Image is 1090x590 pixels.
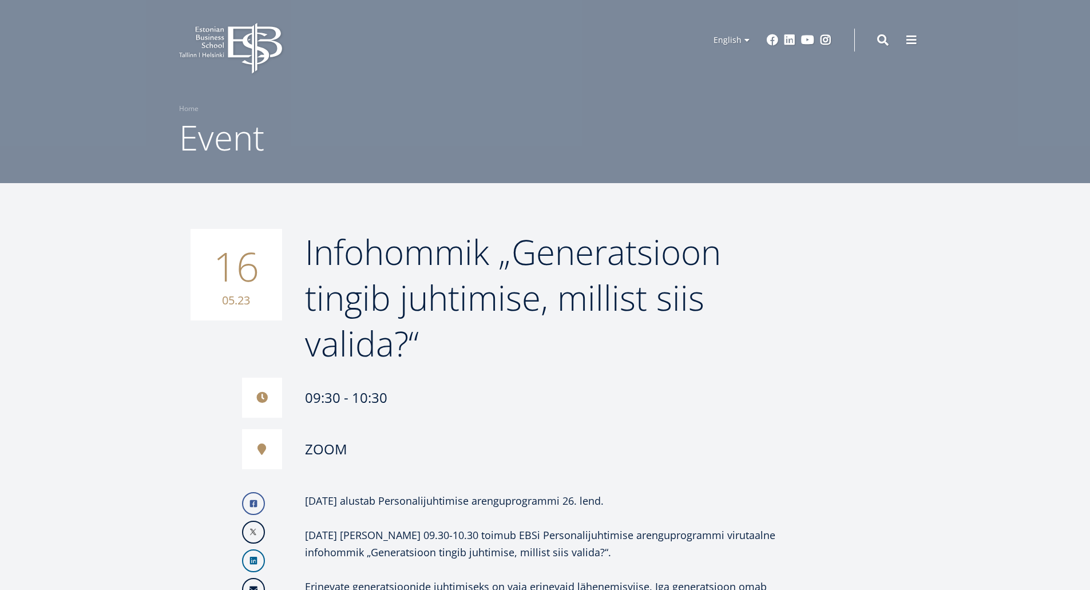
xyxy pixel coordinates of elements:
a: Home [179,103,199,114]
p: [DATE] [PERSON_NAME] 09.30-10.30 toimub EBSi Personalijuhtimise arenguprogrammi virutaalne infoho... [305,526,786,561]
img: X [243,522,264,543]
h1: Event [179,114,911,160]
span: Infohommik „Generatsioon tingib juhtimise, millist siis valida?“ [305,228,721,367]
div: 09:30 - 10:30 [242,378,786,418]
small: 05.23 [202,292,271,309]
a: Linkedin [784,34,795,46]
p: [DATE] alustab Personalijuhtimise arenguprogrammi 26. lend. [305,492,786,509]
div: ZOOM [305,441,347,458]
a: Facebook [767,34,778,46]
a: Facebook [242,492,265,515]
div: 16 [191,229,282,320]
a: Instagram [820,34,831,46]
a: Linkedin [242,549,265,572]
a: Youtube [801,34,814,46]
